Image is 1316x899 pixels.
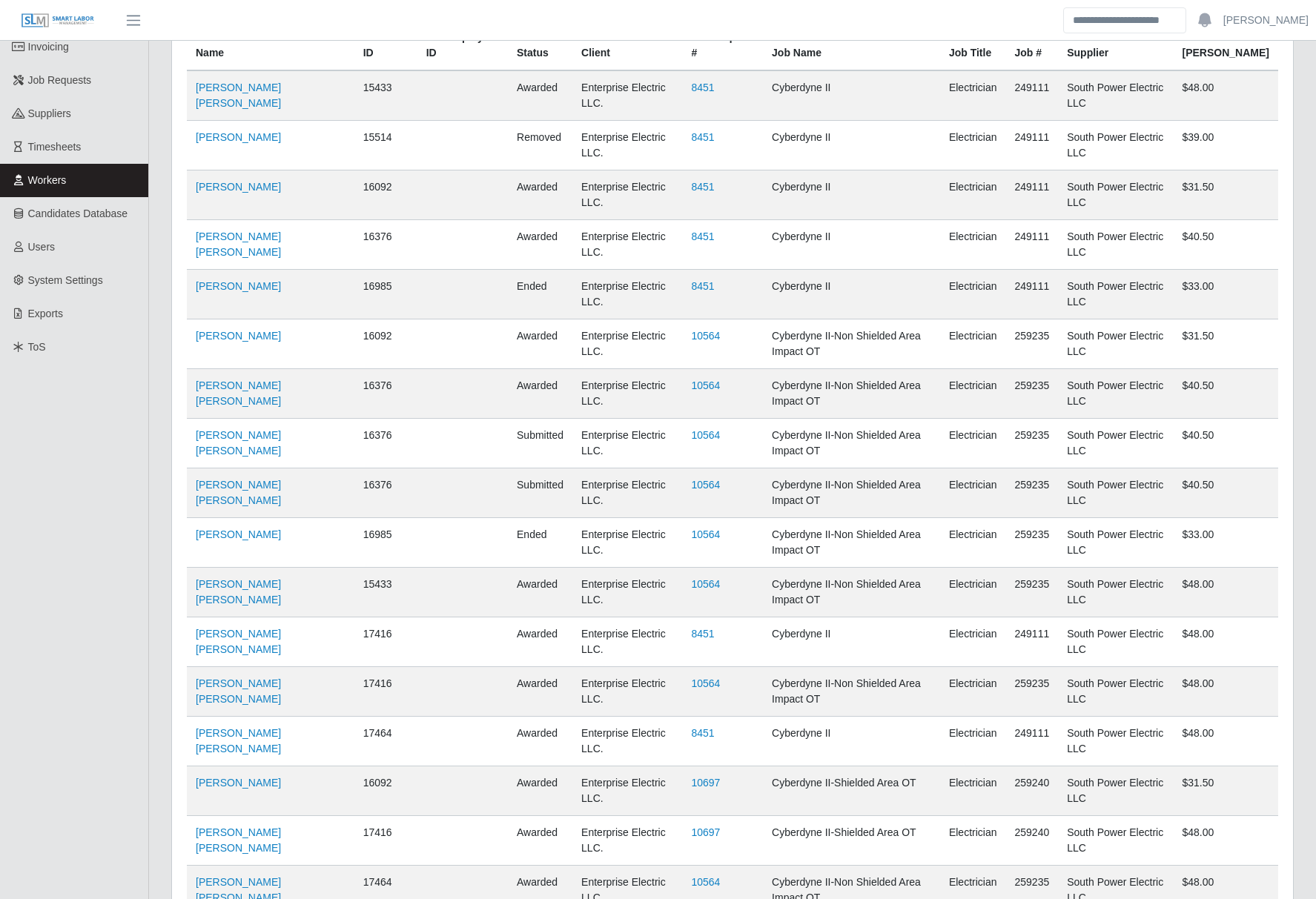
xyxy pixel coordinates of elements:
[1173,816,1278,866] td: $48.00
[572,319,682,369] td: Enterprise Electric LLC.
[1058,319,1173,369] td: South Power Electric LLC
[1005,518,1058,568] td: 259235
[572,220,682,270] td: Enterprise Electric LLC.
[1173,419,1278,468] td: $40.50
[28,107,71,119] span: Suppliers
[354,170,417,220] td: 16092
[508,468,572,518] td: submitted
[940,21,1006,71] th: Job Title
[1058,419,1173,468] td: South Power Electric LLC
[1058,369,1173,419] td: South Power Electric LLC
[28,208,128,219] span: Candidates Database
[196,82,281,109] a: [PERSON_NAME] [PERSON_NAME]
[691,876,720,888] a: 10564
[940,717,1006,766] td: Electrician
[354,717,417,766] td: 17464
[940,369,1006,419] td: Electrician
[940,568,1006,617] td: Electrician
[196,479,281,506] a: [PERSON_NAME] [PERSON_NAME]
[28,41,69,53] span: Invoicing
[354,319,417,369] td: 16092
[354,121,417,170] td: 15514
[1058,518,1173,568] td: South Power Electric LLC
[1058,468,1173,518] td: South Power Electric LLC
[763,766,940,816] td: Cyberdyne II-Shielded Area OT
[28,274,103,286] span: System Settings
[1005,667,1058,717] td: 259235
[1173,766,1278,816] td: $31.50
[763,70,940,121] td: Cyberdyne II
[1005,816,1058,866] td: 259240
[1058,170,1173,220] td: South Power Electric LLC
[1173,518,1278,568] td: $33.00
[508,667,572,717] td: awarded
[1173,170,1278,220] td: $31.50
[940,70,1006,121] td: Electrician
[354,518,417,568] td: 16985
[691,230,714,242] a: 8451
[354,667,417,717] td: 17416
[28,141,82,153] span: Timesheets
[1058,220,1173,270] td: South Power Electric LLC
[187,21,354,71] th: Name
[691,330,720,342] a: 10564
[1005,369,1058,419] td: 259235
[1173,667,1278,717] td: $48.00
[508,766,572,816] td: awarded
[940,816,1006,866] td: Electrician
[1173,468,1278,518] td: $40.50
[28,341,46,353] span: ToS
[1005,70,1058,121] td: 249111
[763,717,940,766] td: Cyberdyne II
[28,174,67,186] span: Workers
[1058,667,1173,717] td: South Power Electric LLC
[572,419,682,468] td: Enterprise Electric LLC.
[763,468,940,518] td: Cyberdyne II-Non Shielded Area Impact OT
[572,21,682,71] th: Client
[417,21,508,71] th: Alt. Employee ID
[196,727,281,754] a: [PERSON_NAME] [PERSON_NAME]
[1005,568,1058,617] td: 259235
[940,319,1006,369] td: Electrician
[354,369,417,419] td: 16376
[763,21,940,71] th: Job Name
[1058,121,1173,170] td: South Power Electric LLC
[1058,617,1173,667] td: South Power Electric LLC
[940,419,1006,468] td: Electrician
[572,468,682,518] td: Enterprise Electric LLC.
[508,518,572,568] td: ended
[691,578,720,590] a: 10564
[940,617,1006,667] td: Electrician
[572,518,682,568] td: Enterprise Electric LLC.
[354,617,417,667] td: 17416
[1005,270,1058,319] td: 249111
[572,568,682,617] td: Enterprise Electric LLC.
[940,518,1006,568] td: Electrician
[354,816,417,866] td: 17416
[763,518,940,568] td: Cyberdyne II-Non Shielded Area Impact OT
[763,170,940,220] td: Cyberdyne II
[691,379,720,391] a: 10564
[508,21,572,71] th: Status
[691,131,714,143] a: 8451
[691,727,714,739] a: 8451
[508,717,572,766] td: awarded
[196,628,281,655] a: [PERSON_NAME] [PERSON_NAME]
[1058,568,1173,617] td: South Power Electric LLC
[1223,13,1309,28] a: [PERSON_NAME]
[763,270,940,319] td: Cyberdyne II
[196,230,281,258] a: [PERSON_NAME] [PERSON_NAME]
[572,121,682,170] td: Enterprise Electric LLC.
[1005,220,1058,270] td: 249111
[940,766,1006,816] td: Electrician
[508,319,572,369] td: awarded
[691,181,714,193] a: 8451
[508,170,572,220] td: awarded
[691,777,720,789] a: 10697
[354,568,417,617] td: 15433
[508,70,572,121] td: awarded
[354,270,417,319] td: 16985
[763,419,940,468] td: Cyberdyne II-Non Shielded Area Impact OT
[940,270,1006,319] td: Electrician
[196,578,281,606] a: [PERSON_NAME] [PERSON_NAME]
